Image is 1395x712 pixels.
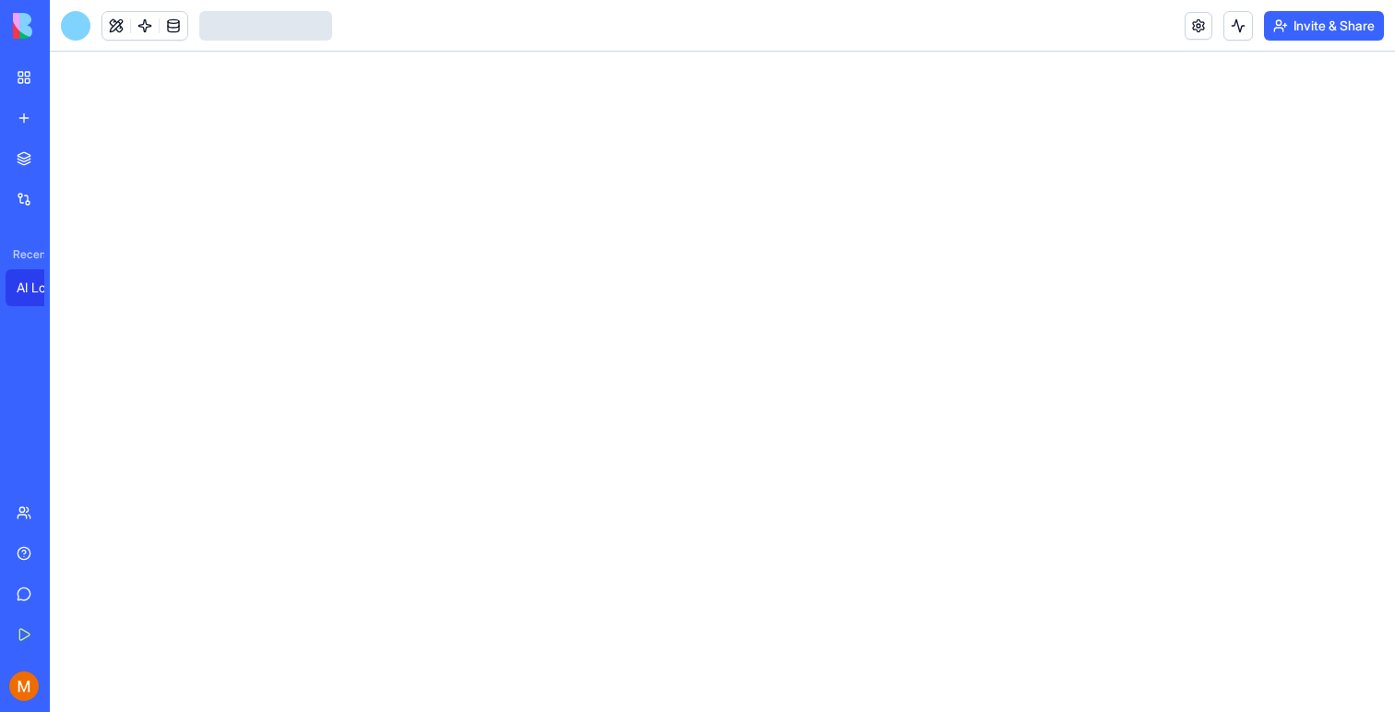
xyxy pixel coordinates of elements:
img: ACg8ocJJwdfCHDp6lLccqvr1w7CXKIgGfoqQxF1n23M8gLlTvkBv4Q=s96-c [9,671,39,701]
div: AI Logo Generator [17,279,68,297]
img: logo [13,13,127,39]
span: Recent [6,247,44,262]
a: AI Logo Generator [6,269,79,306]
button: Invite & Share [1264,11,1384,41]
